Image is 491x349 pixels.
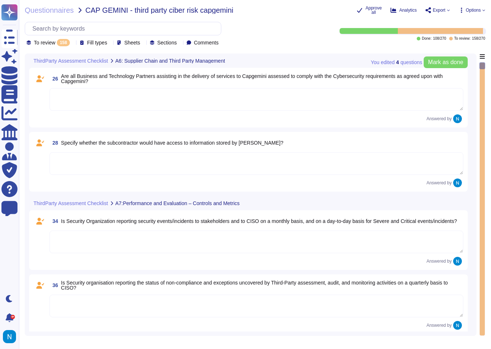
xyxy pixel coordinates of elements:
img: user [453,179,462,187]
span: Comments [194,40,219,45]
span: CAP GEMINI - third party ciber risk capgemini [86,7,233,14]
span: Questionnaires [25,7,74,14]
button: Analytics [391,7,417,13]
img: user [3,330,16,343]
span: Export [433,8,446,12]
span: ThirdParty Assessment Checklist [33,58,108,63]
span: Sections [157,40,177,45]
span: A7:Performance and Evaluation – Controls and Metrics [115,201,240,206]
span: 36 [50,283,58,288]
span: Are all Business and Technology Partners assisting in the delivery of services to Capgemini asses... [61,73,443,84]
span: Fill types [87,40,107,45]
span: Done: [422,37,432,40]
span: 158 / 270 [472,37,485,40]
span: To review: [454,37,471,40]
span: 34 [50,219,58,224]
span: Answered by [427,323,452,328]
input: Search by keywords [29,22,221,35]
img: user [453,321,462,330]
div: 158 [57,39,70,46]
span: Approve all [365,6,382,15]
span: Answered by [427,259,452,263]
span: ThirdParty Assessment Checklist [33,201,108,206]
span: 108 / 270 [433,37,446,40]
span: You edited question s [371,60,422,65]
img: user [453,114,462,123]
span: Options [466,8,481,12]
img: user [453,257,462,266]
button: Mark as done [424,56,468,68]
span: Is Security organisation reporting the status of non-compliance and exceptions uncovered by Third... [61,280,448,291]
button: user [1,329,21,345]
span: Is Security Organization reporting security events/incidents to stakeholders and to CISO on a mon... [61,218,457,224]
span: Mark as done [428,59,463,65]
span: Analytics [399,8,417,12]
b: 4 [396,60,399,65]
span: A6: Supplier Chain and Third Party Management [115,58,225,63]
span: Answered by [427,181,452,185]
span: To review [34,40,55,45]
span: Sheets [124,40,140,45]
span: Specify whether the subcontractor would have access to information stored by [PERSON_NAME]? [61,140,284,146]
span: 26 [50,76,58,81]
span: Answered by [427,117,452,121]
button: Approve all [357,6,382,15]
div: 9+ [11,315,15,319]
span: 28 [50,140,58,145]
